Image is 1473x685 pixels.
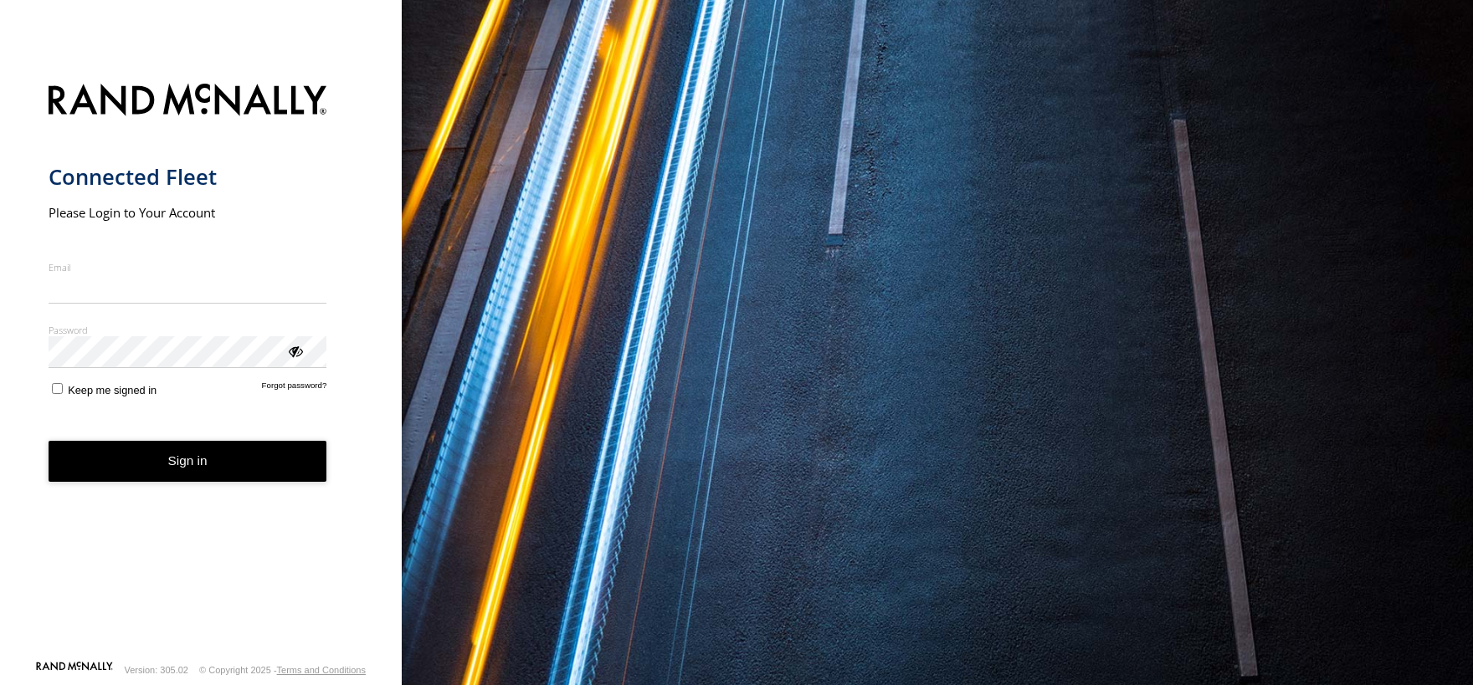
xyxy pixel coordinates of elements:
label: Email [49,261,327,273]
a: Visit our Website [36,662,113,678]
div: Version: 305.02 [125,665,188,675]
form: main [49,74,354,660]
label: Password [49,324,327,336]
div: © Copyright 2025 - [199,665,366,675]
button: Sign in [49,441,327,482]
a: Terms and Conditions [277,665,366,675]
input: Keep me signed in [52,383,63,394]
div: ViewPassword [286,342,303,359]
img: Rand McNally [49,80,327,123]
h2: Please Login to Your Account [49,204,327,221]
h1: Connected Fleet [49,163,327,191]
a: Forgot password? [262,381,327,396]
span: Keep me signed in [68,384,157,396]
